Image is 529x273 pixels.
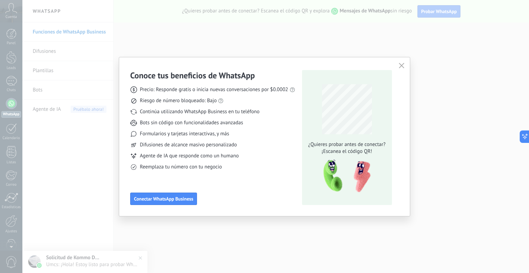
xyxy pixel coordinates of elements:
span: Difusiones de alcance masivo personalizado [140,142,237,148]
span: ¿Quieres probar antes de conectar? [306,141,387,148]
span: Agente de IA que responde como un humano [140,153,239,159]
span: Formularios y tarjetas interactivas, y más [140,130,229,137]
span: Reemplaza tu número con tu negocio [140,164,222,170]
span: ¡Escanea el código QR! [306,148,387,155]
h3: Conoce tus beneficios de WhatsApp [130,70,255,81]
span: Precio: Responde gratis o inicia nuevas conversaciones por $0.0002 [140,86,288,93]
button: Conectar WhatsApp Business [130,193,197,205]
span: Bots sin código con funcionalidades avanzadas [140,119,243,126]
span: Conectar WhatsApp Business [134,196,193,201]
span: Riesgo de número bloqueado: Bajo [140,97,217,104]
img: qr-pic-1x.png [318,158,372,195]
span: Continúa utilizando WhatsApp Business en tu teléfono [140,108,259,115]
